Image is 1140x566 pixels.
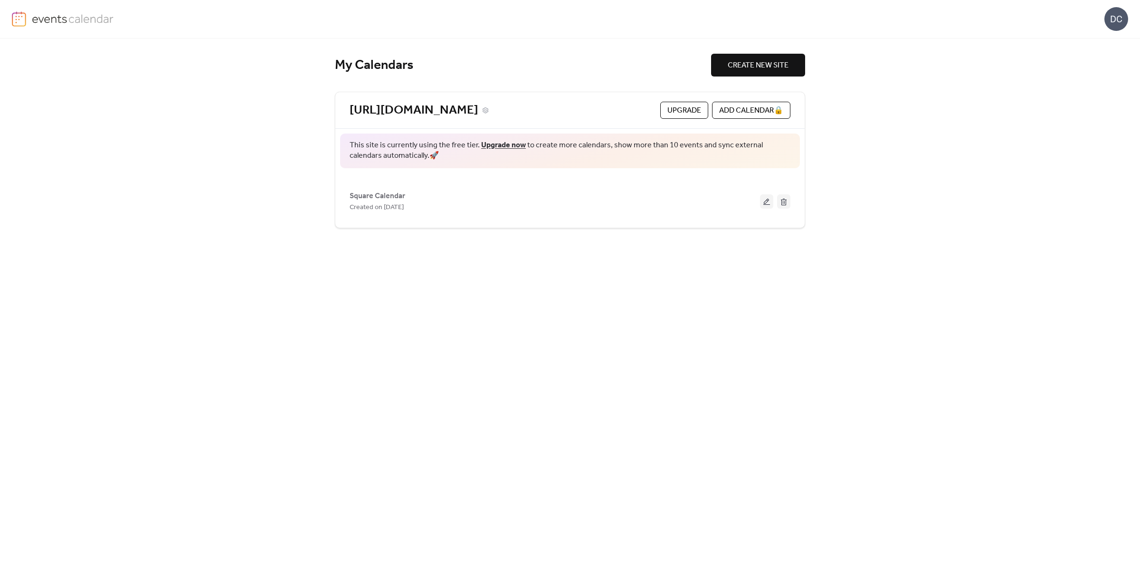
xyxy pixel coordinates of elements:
a: Square Calendar [350,193,405,199]
button: Upgrade [660,102,708,119]
button: CREATE NEW SITE [711,54,805,77]
img: logo-type [32,11,114,26]
a: Upgrade now [481,138,526,153]
span: Square Calendar [350,191,405,202]
div: DC [1104,7,1128,31]
span: Upgrade [667,105,701,116]
span: This site is currently using the free tier. to create more calendars, show more than 10 events an... [350,140,790,162]
span: Created on [DATE] [350,202,404,213]
a: [URL][DOMAIN_NAME] [350,103,478,118]
img: logo [12,11,26,27]
div: My Calendars [335,57,711,74]
span: CREATE NEW SITE [728,60,788,71]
